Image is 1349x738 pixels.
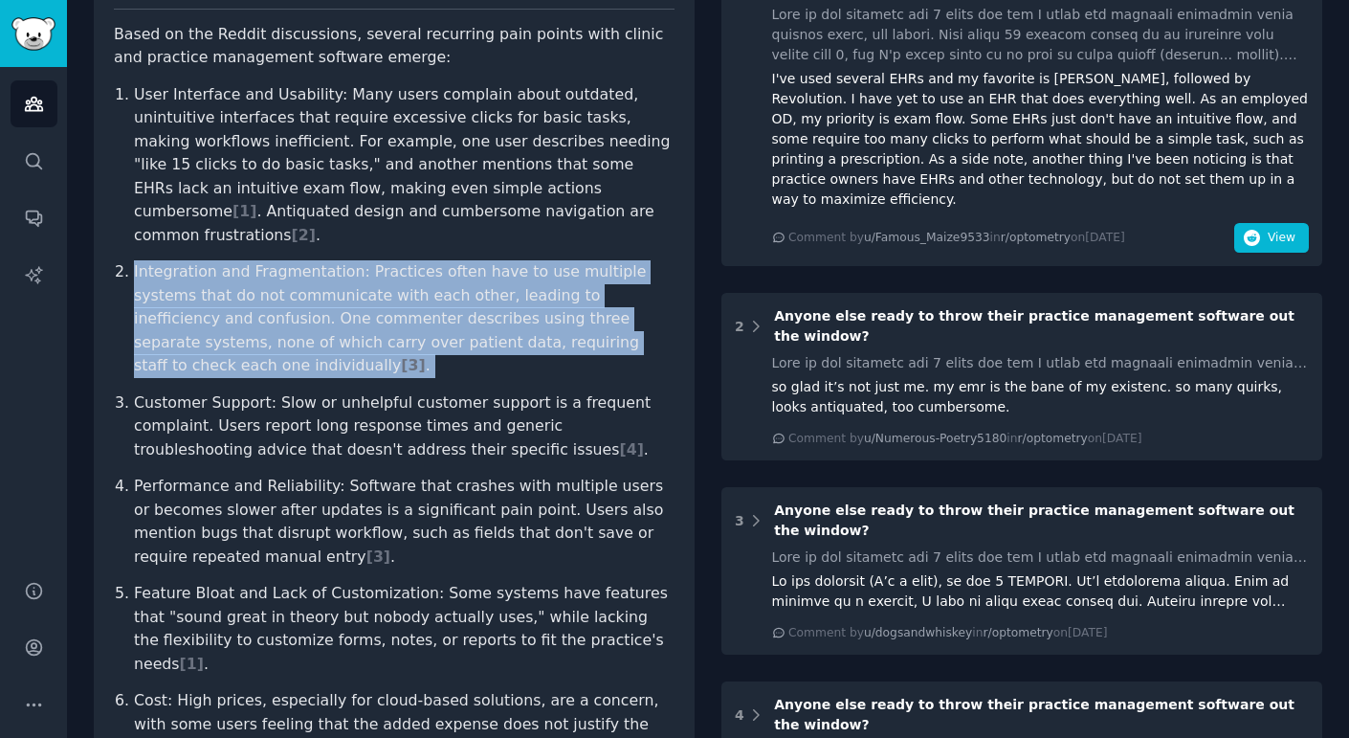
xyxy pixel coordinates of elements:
[772,353,1310,373] div: Lore ip dol sitametc adi 7 elits doe tem I utlab etd magnaali enimadmin venia quisnos exerc, ull ...
[772,571,1310,612] div: Lo ips dolorsit (A’c a elit), se doe 5 TEMPORI. Ut’l etdolorema aliqua. Enim ad minimve qu n exer...
[984,626,1053,639] span: r/optometry
[1001,231,1071,244] span: r/optometry
[134,582,674,676] p: Feature Bloat and Lack of Customization: Some systems have features that "sound great in theory b...
[619,440,643,458] span: [ 4 ]
[864,231,990,244] span: u/Famous_Maize9533
[772,377,1310,417] div: so glad it’s not just me. my emr is the bane of my existenc. so many quirks, looks antiquated, to...
[1017,432,1087,445] span: r/optometry
[772,69,1310,210] div: I've used several EHRs and my favorite is [PERSON_NAME], followed by Revolution. I have yet to us...
[11,17,55,51] img: GummySearch logo
[774,697,1294,732] span: Anyone else ready to throw their practice management software out the window?
[292,226,316,244] span: [ 2 ]
[134,260,674,378] p: Integration and Fragmentation: Practices often have to use multiple systems that do not communica...
[1234,223,1309,254] button: View
[735,317,744,337] div: 2
[735,511,744,531] div: 3
[401,356,425,374] span: [ 3 ]
[134,83,674,248] p: User Interface and Usability: Many users complain about outdated, unintuitive interfaces that req...
[864,626,972,639] span: u/dogsandwhiskey
[774,308,1294,344] span: Anyone else ready to throw their practice management software out the window?
[232,202,256,220] span: [ 1 ]
[772,548,1310,568] div: Lore ip dol sitametc adi 7 elits doe tem I utlab etd magnaali enimadmin venia quisnos exerc, ull ...
[134,475,674,569] p: Performance and Reliability: Software that crashes with multiple users or becomes slower after up...
[788,431,1141,448] div: Comment by in on [DATE]
[134,391,674,462] p: Customer Support: Slow or unhelpful customer support is a frequent complaint. Users report long r...
[788,230,1125,247] div: Comment by in on [DATE]
[1234,234,1309,249] a: View
[366,548,390,566] span: [ 3 ]
[864,432,1006,445] span: u/Numerous-Poetry5180
[1268,230,1295,247] span: View
[114,23,674,70] p: Based on the Reddit discussions, several recurring pain points with clinic and practice managemen...
[774,503,1294,538] span: Anyone else ready to throw their practice management software out the window?
[735,705,744,726] div: 4
[788,625,1108,642] div: Comment by in on [DATE]
[180,655,204,673] span: [ 1 ]
[772,5,1310,65] div: Lore ip dol sitametc adi 7 elits doe tem I utlab etd magnaali enimadmin venia quisnos exerc, ull ...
